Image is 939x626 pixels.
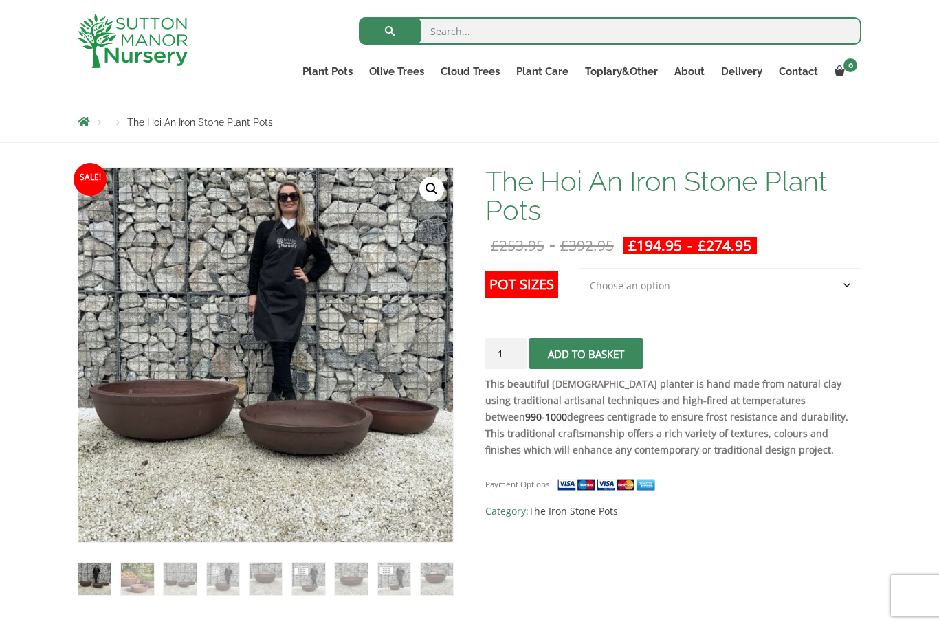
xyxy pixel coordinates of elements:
a: Olive Trees [361,62,432,81]
a: Topiary&Other [577,62,666,81]
img: The Hoi An Iron Stone Plant Pots - Image 7 [335,563,367,595]
a: View full-screen image gallery [419,177,444,201]
img: logo [78,14,188,68]
input: Product quantity [485,338,527,369]
img: The Hoi An Iron Stone Plant Pots - Image 2 [121,563,153,595]
img: The Hoi An Iron Stone Plant Pots - Image 5 [250,563,282,595]
a: Cloud Trees [432,62,508,81]
a: Contact [771,62,826,81]
span: £ [560,236,568,255]
a: 990-1000 [525,410,567,423]
img: payment supported [557,478,660,492]
img: The Hoi An Iron Stone Plant Pots [78,563,111,595]
a: About [666,62,713,81]
span: The Hoi An Iron Stone Plant Pots [127,117,273,128]
nav: Breadcrumbs [78,116,861,127]
a: Plant Care [508,62,577,81]
span: £ [698,236,706,255]
button: Add to basket [529,338,643,369]
span: 0 [843,58,857,72]
span: £ [491,236,499,255]
img: The Hoi An Iron Stone Plant Pots - Image 9 [421,563,453,595]
img: The Hoi An Iron Stone Plant Pots - Image 3 [164,563,196,595]
a: 0 [826,62,861,81]
label: Pot Sizes [485,271,558,298]
del: - [485,237,619,254]
strong: This beautiful [DEMOGRAPHIC_DATA] planter is hand made from natural clay using traditional artisa... [485,377,848,456]
a: Delivery [713,62,771,81]
bdi: 253.95 [491,236,544,255]
span: £ [628,236,637,255]
img: The Hoi An Iron Stone Plant Pots - Image 6 [292,563,324,595]
span: Sale! [74,163,107,196]
bdi: 194.95 [628,236,682,255]
input: Search... [359,17,861,45]
a: The Iron Stone Pots [529,504,618,517]
bdi: 274.95 [698,236,751,255]
small: Payment Options: [485,479,552,489]
img: The Hoi An Iron Stone Plant Pots - Image 8 [378,563,410,595]
bdi: 392.95 [560,236,614,255]
ins: - [623,237,757,254]
a: Plant Pots [294,62,361,81]
span: Category: [485,503,861,519]
h1: The Hoi An Iron Stone Plant Pots [485,167,861,225]
img: The Hoi An Iron Stone Plant Pots - Image 4 [207,563,239,595]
